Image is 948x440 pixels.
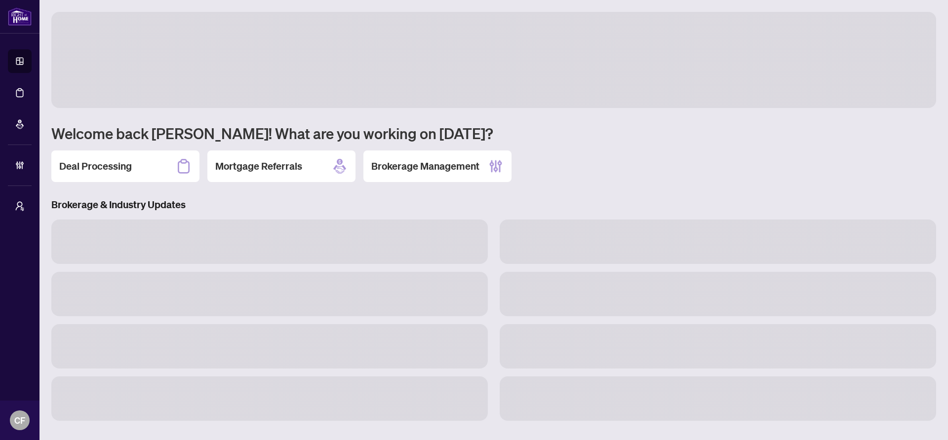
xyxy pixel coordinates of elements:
span: user-switch [15,201,25,211]
span: CF [14,413,25,427]
h3: Brokerage & Industry Updates [51,198,936,212]
h2: Mortgage Referrals [215,159,302,173]
h1: Welcome back [PERSON_NAME]! What are you working on [DATE]? [51,124,936,143]
h2: Deal Processing [59,159,132,173]
img: logo [8,7,32,26]
h2: Brokerage Management [371,159,479,173]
